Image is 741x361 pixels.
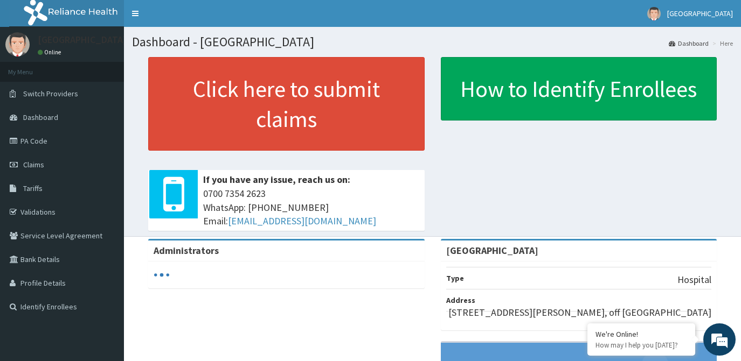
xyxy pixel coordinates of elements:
b: Address [446,295,475,305]
h1: Dashboard - [GEOGRAPHIC_DATA] [132,35,733,49]
span: Dashboard [23,112,58,122]
b: If you have any issue, reach us on: [203,173,350,186]
p: [STREET_ADDRESS][PERSON_NAME], off [GEOGRAPHIC_DATA] [448,306,711,320]
b: Administrators [154,244,219,257]
span: [GEOGRAPHIC_DATA] [667,9,733,18]
div: We're Online! [595,329,687,339]
a: [EMAIL_ADDRESS][DOMAIN_NAME] [228,215,376,227]
strong: [GEOGRAPHIC_DATA] [446,244,538,257]
svg: audio-loading [154,267,170,283]
span: Switch Providers [23,89,78,98]
img: User Image [5,32,30,56]
a: Dashboard [669,39,709,48]
a: Click here to submit claims [148,57,425,151]
span: Tariffs [23,183,43,193]
a: How to Identify Enrollees [441,57,717,121]
p: How may I help you today? [595,341,687,350]
span: 0700 7354 2623 WhatsApp: [PHONE_NUMBER] Email: [203,187,419,228]
img: User Image [647,7,661,20]
li: Here [710,39,733,48]
span: Claims [23,160,44,169]
p: Hospital [677,273,711,287]
a: Online [38,48,64,56]
p: [GEOGRAPHIC_DATA] [38,35,127,45]
b: Type [446,273,464,283]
